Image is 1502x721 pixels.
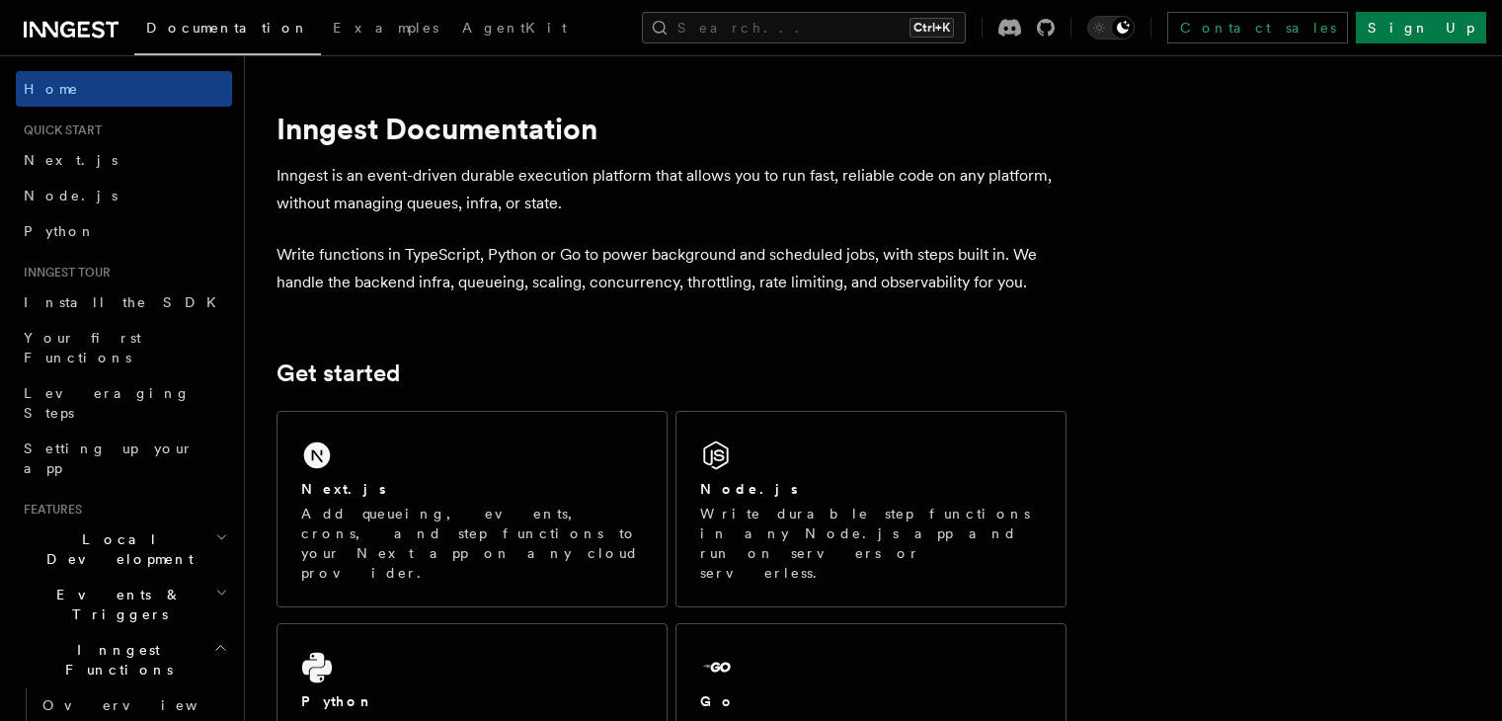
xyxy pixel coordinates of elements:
[450,6,579,53] a: AgentKit
[16,265,111,280] span: Inngest tour
[24,152,118,168] span: Next.js
[1356,12,1486,43] a: Sign Up
[16,585,215,624] span: Events & Triggers
[16,577,232,632] button: Events & Triggers
[16,375,232,431] a: Leveraging Steps
[642,12,966,43] button: Search...Ctrl+K
[909,18,954,38] kbd: Ctrl+K
[301,479,386,499] h2: Next.js
[16,142,232,178] a: Next.js
[24,330,141,365] span: Your first Functions
[24,79,79,99] span: Home
[16,320,232,375] a: Your first Functions
[16,529,215,569] span: Local Development
[16,178,232,213] a: Node.js
[277,111,1067,146] h1: Inngest Documentation
[42,697,246,713] span: Overview
[24,441,194,476] span: Setting up your app
[16,640,213,680] span: Inngest Functions
[301,504,643,583] p: Add queueing, events, crons, and step functions to your Next app on any cloud provider.
[16,71,232,107] a: Home
[277,162,1067,217] p: Inngest is an event-driven durable execution platform that allows you to run fast, reliable code ...
[24,385,191,421] span: Leveraging Steps
[24,223,96,239] span: Python
[16,632,232,687] button: Inngest Functions
[16,213,232,249] a: Python
[277,411,668,607] a: Next.jsAdd queueing, events, crons, and step functions to your Next app on any cloud provider.
[16,521,232,577] button: Local Development
[16,502,82,518] span: Features
[333,20,438,36] span: Examples
[146,20,309,36] span: Documentation
[1087,16,1135,40] button: Toggle dark mode
[24,294,228,310] span: Install the SDK
[16,284,232,320] a: Install the SDK
[16,431,232,486] a: Setting up your app
[700,504,1042,583] p: Write durable step functions in any Node.js app and run on servers or serverless.
[277,241,1067,296] p: Write functions in TypeScript, Python or Go to power background and scheduled jobs, with steps bu...
[24,188,118,203] span: Node.js
[321,6,450,53] a: Examples
[462,20,567,36] span: AgentKit
[700,691,736,711] h2: Go
[1167,12,1348,43] a: Contact sales
[277,360,400,387] a: Get started
[301,691,374,711] h2: Python
[675,411,1067,607] a: Node.jsWrite durable step functions in any Node.js app and run on servers or serverless.
[134,6,321,55] a: Documentation
[16,122,102,138] span: Quick start
[700,479,798,499] h2: Node.js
